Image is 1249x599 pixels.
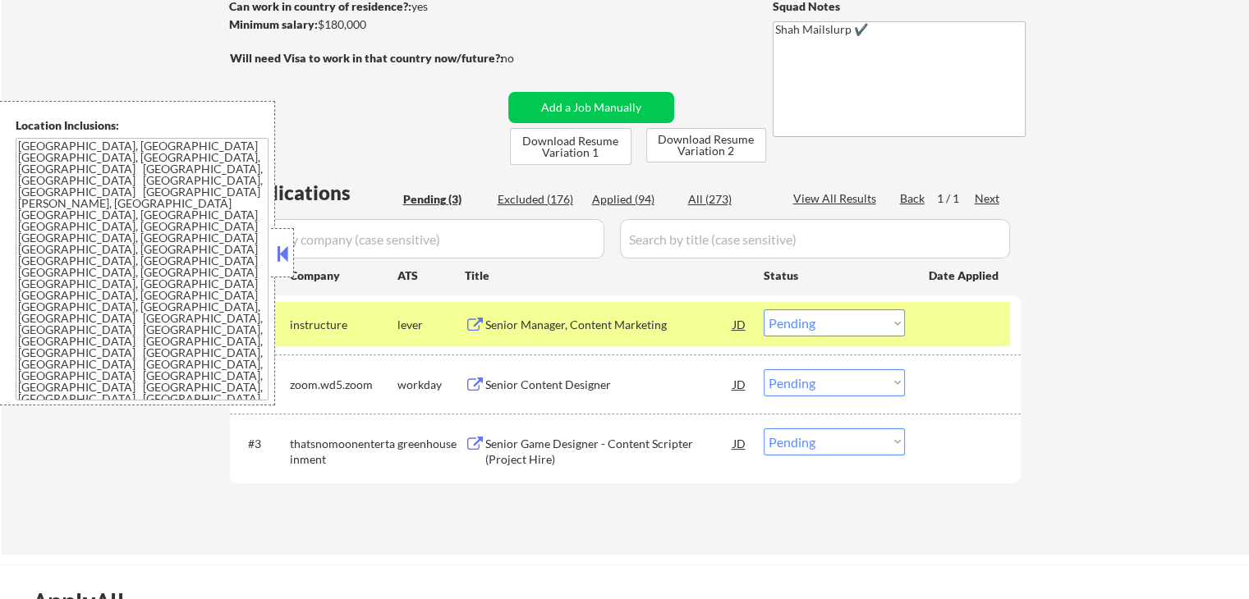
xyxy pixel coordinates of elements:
[290,377,397,393] div: zoom.wd5.zoom
[290,317,397,333] div: instructure
[937,190,975,207] div: 1 / 1
[485,317,733,333] div: Senior Manager, Content Marketing
[764,260,905,290] div: Status
[646,128,766,162] button: Download Resume Variation 2
[501,50,548,66] div: no
[592,191,674,208] div: Applied (94)
[397,267,465,284] div: ATS
[229,16,503,33] div: $180,000
[732,369,748,399] div: JD
[688,191,770,208] div: All (273)
[732,309,748,339] div: JD
[397,436,465,452] div: greenhouse
[485,436,733,468] div: Senior Game Designer - Content Scripter (Project Hire)
[229,17,318,31] strong: Minimum salary:
[290,436,397,468] div: thatsnomoonentertainment
[732,428,748,458] div: JD
[248,436,277,452] div: #3
[485,377,733,393] div: Senior Content Designer
[900,190,926,207] div: Back
[290,267,397,284] div: Company
[975,190,1001,207] div: Next
[403,191,485,208] div: Pending (3)
[929,267,1001,284] div: Date Applied
[397,317,465,333] div: lever
[620,219,1010,258] input: Search by title (case sensitive)
[508,92,674,123] button: Add a Job Manually
[510,128,631,165] button: Download Resume Variation 1
[16,117,269,134] div: Location Inclusions:
[230,51,503,65] strong: Will need Visa to work in that country now/future?:
[397,377,465,393] div: workday
[793,190,881,207] div: View All Results
[498,191,580,208] div: Excluded (176)
[235,219,604,258] input: Search by company (case sensitive)
[235,183,397,203] div: Applications
[465,267,748,284] div: Title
